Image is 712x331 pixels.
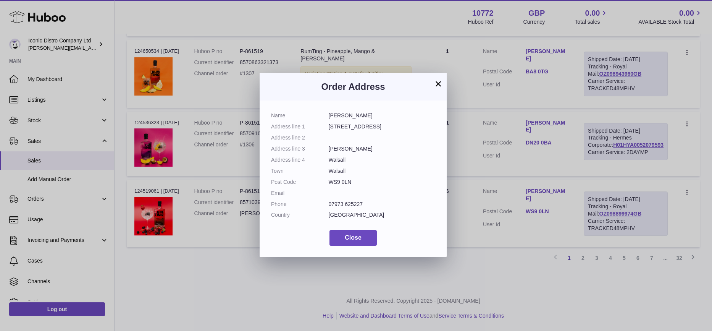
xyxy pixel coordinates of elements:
dd: [PERSON_NAME] [329,112,436,119]
dt: Phone [271,201,329,208]
dt: Address line 4 [271,156,329,164]
dd: [STREET_ADDRESS] [329,123,436,130]
dt: Name [271,112,329,119]
span: Close [345,234,362,241]
dd: [GEOGRAPHIC_DATA] [329,211,436,219]
button: Close [329,230,377,246]
dd: Walsall [329,156,436,164]
dd: WS9 0LN [329,178,436,186]
dd: [PERSON_NAME] [329,145,436,153]
dt: Address line 1 [271,123,329,130]
h3: Order Address [271,81,435,93]
dd: 07973 625227 [329,201,436,208]
dt: Post Code [271,178,329,186]
dt: Country [271,211,329,219]
dt: Address line 3 [271,145,329,153]
dd: Walsall [329,167,436,175]
dt: Email [271,190,329,197]
dt: Town [271,167,329,175]
dt: Address line 2 [271,134,329,141]
button: × [434,79,443,88]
